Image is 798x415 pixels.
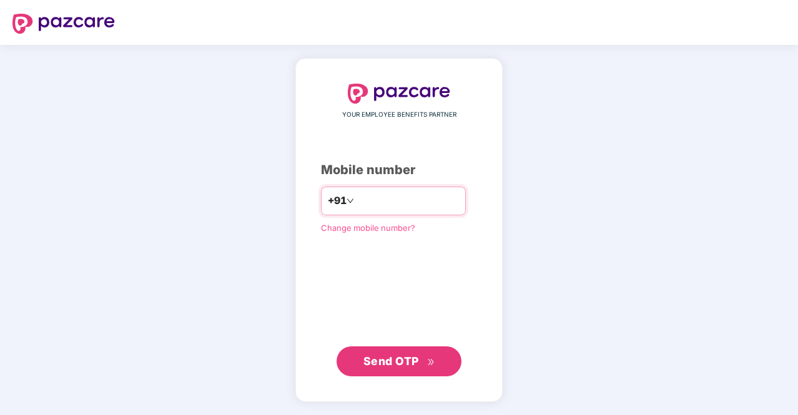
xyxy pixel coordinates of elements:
img: logo [12,14,115,34]
span: +91 [328,193,347,208]
span: YOUR EMPLOYEE BENEFITS PARTNER [342,110,456,120]
span: down [347,197,354,205]
div: Mobile number [321,160,477,180]
a: Change mobile number? [321,223,415,233]
button: Send OTPdouble-right [337,346,461,376]
span: double-right [427,358,435,366]
img: logo [348,84,450,104]
span: Send OTP [363,354,419,368]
